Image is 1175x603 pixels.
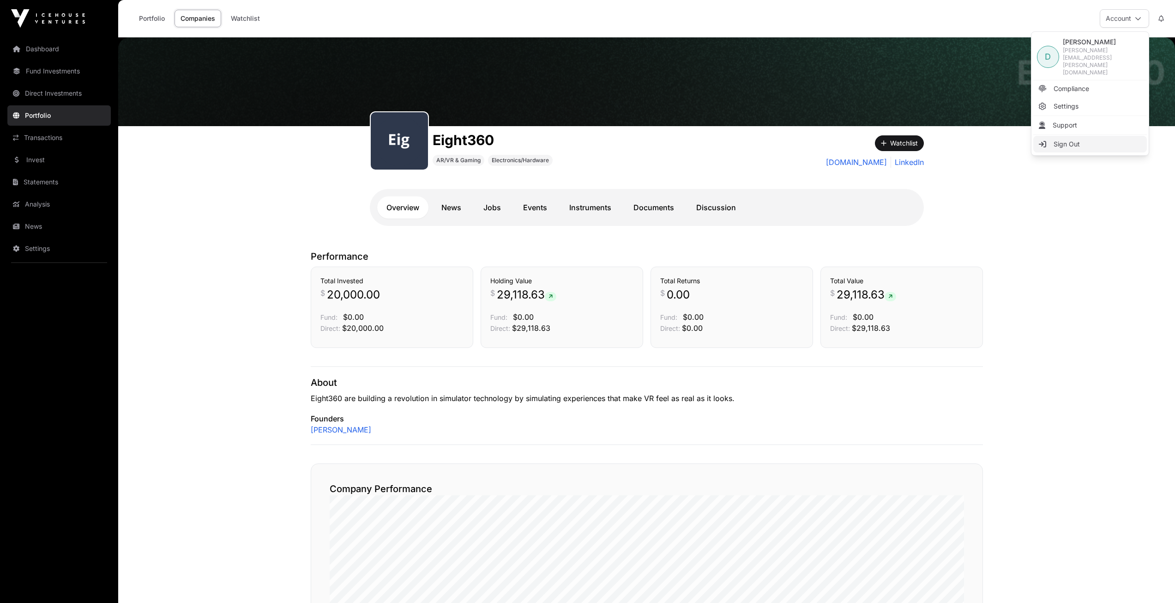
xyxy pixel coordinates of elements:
[830,276,973,286] h3: Total Value
[490,276,633,286] h3: Holding Value
[327,287,380,302] span: 20,000.00
[432,196,470,219] a: News
[320,324,340,332] span: Direct:
[7,238,111,259] a: Settings
[1100,9,1149,28] button: Account
[1033,98,1147,115] a: Settings
[667,287,690,302] span: 0.00
[118,37,1175,126] img: Eight360
[7,61,111,81] a: Fund Investments
[330,482,964,495] h2: Company Performance
[683,312,704,322] span: $0.00
[497,287,556,302] span: 29,118.63
[343,312,364,322] span: $0.00
[433,132,553,148] h1: Eight360
[514,196,556,219] a: Events
[7,194,111,214] a: Analysis
[320,313,337,321] span: Fund:
[837,287,896,302] span: 29,118.63
[852,323,890,333] span: $29,118.63
[7,128,111,148] a: Transactions
[311,250,983,263] p: Performance
[133,10,171,27] a: Portfolio
[474,196,510,219] a: Jobs
[875,135,924,151] button: Watchlist
[1033,117,1147,134] li: Support
[1017,56,1166,89] h1: Eight360
[830,324,850,332] span: Direct:
[377,196,916,219] nav: Tabs
[1053,121,1077,130] span: Support
[7,150,111,170] a: Invest
[7,216,111,237] a: News
[492,157,549,164] span: Electronics/Hardware
[1063,37,1143,47] span: [PERSON_NAME]
[660,287,665,298] span: $
[490,313,507,321] span: Fund:
[1045,50,1051,63] span: D
[891,157,924,168] a: LinkedIn
[624,196,683,219] a: Documents
[7,172,111,192] a: Statements
[175,10,221,27] a: Companies
[830,287,835,298] span: $
[826,157,887,168] a: [DOMAIN_NAME]
[320,276,464,286] h3: Total Invested
[320,287,325,298] span: $
[512,323,550,333] span: $29,118.63
[660,324,680,332] span: Direct:
[1054,84,1089,93] span: Compliance
[436,157,481,164] span: AR/VR & Gaming
[1033,136,1147,152] li: Sign Out
[311,393,983,404] p: Eight360 are building a revolution in simulator technology by simulating experiences that make VR...
[342,323,384,333] span: $20,000.00
[225,10,266,27] a: Watchlist
[560,196,621,219] a: Instruments
[311,413,983,424] p: Founders
[830,313,847,321] span: Fund:
[311,424,371,435] a: [PERSON_NAME]
[1054,102,1079,111] span: Settings
[311,376,983,389] p: About
[660,276,803,286] h3: Total Returns
[7,83,111,104] a: Direct Investments
[660,313,677,321] span: Fund:
[7,105,111,126] a: Portfolio
[490,324,510,332] span: Direct:
[1054,140,1080,149] span: Sign Out
[853,312,874,322] span: $0.00
[11,9,85,28] img: Icehouse Ventures Logo
[1033,80,1147,97] a: Compliance
[682,323,703,333] span: $0.00
[377,196,428,219] a: Overview
[513,312,534,322] span: $0.00
[687,196,745,219] a: Discussion
[7,39,111,59] a: Dashboard
[1063,47,1143,76] span: [PERSON_NAME][EMAIL_ADDRESS][PERSON_NAME][DOMAIN_NAME]
[490,287,495,298] span: $
[374,116,424,166] img: eight360243.png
